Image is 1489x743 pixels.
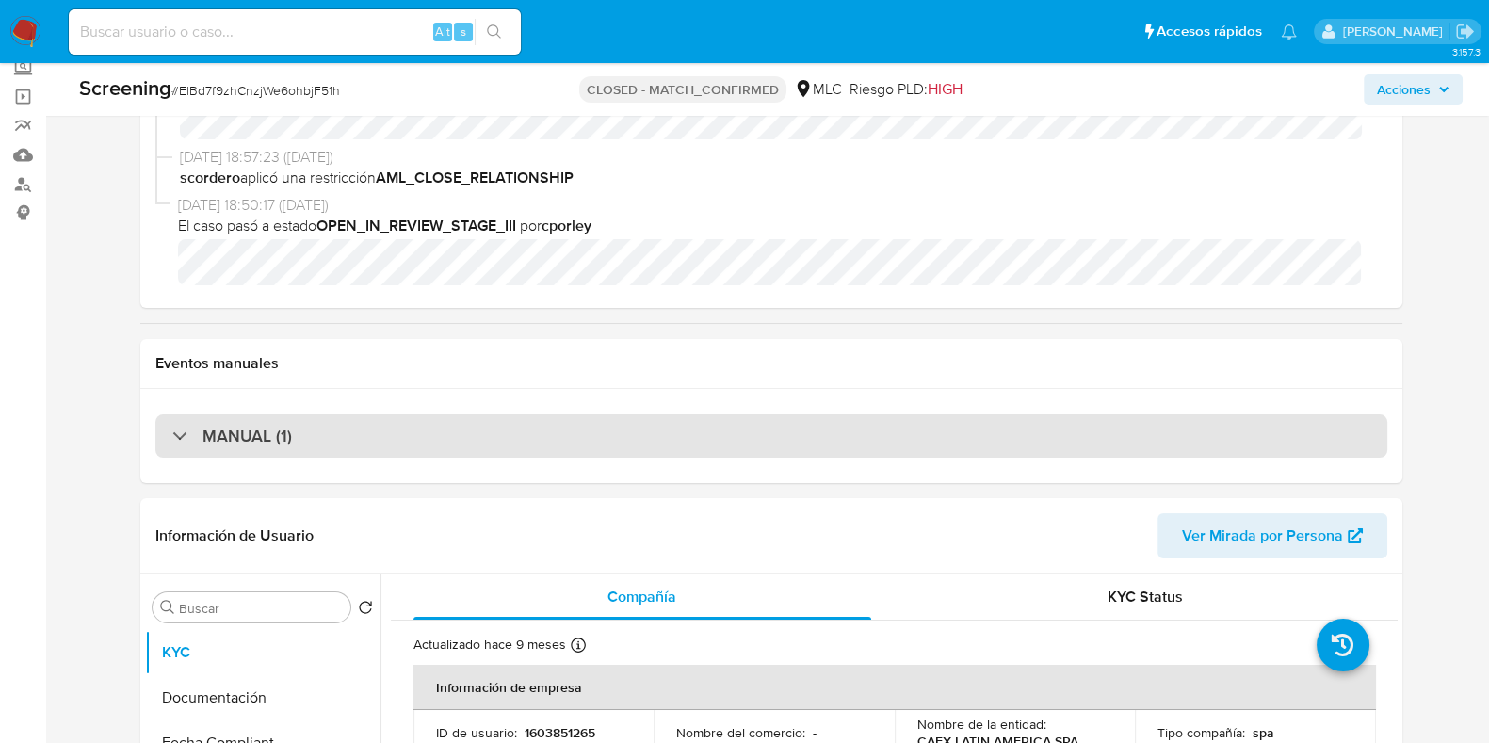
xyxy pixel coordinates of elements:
[917,716,1046,733] p: Nombre de la entidad :
[1451,44,1480,59] span: 3.157.3
[178,195,1380,216] span: [DATE] 18:50:17 ([DATE])
[155,414,1387,458] div: MANUAL (1)
[413,636,566,654] p: Actualizado hace 9 meses
[376,167,574,188] b: AML_CLOSE_RELATIONSHIP
[435,23,450,40] span: Alt
[179,600,343,617] input: Buscar
[1157,513,1387,558] button: Ver Mirada por Persona
[316,215,516,236] b: OPEN_IN_REVIEW_STAGE_III
[1364,74,1463,105] button: Acciones
[145,630,380,675] button: KYC
[180,147,1380,168] span: [DATE] 18:57:23 ([DATE])
[525,724,595,741] p: 1603851265
[171,81,340,100] span: # ElBd7f9zhCnzjWe6ohbjF51h
[813,724,817,741] p: -
[79,73,171,103] b: Screening
[436,724,517,741] p: ID de usuario :
[1455,22,1475,41] a: Salir
[155,526,314,545] h1: Información de Usuario
[850,79,963,100] span: Riesgo PLD:
[413,665,1376,710] th: Información de empresa
[542,215,591,236] b: cporley
[160,600,175,615] button: Buscar
[155,354,1387,373] h1: Eventos manuales
[676,724,805,741] p: Nombre del comercio :
[1157,22,1262,41] span: Accesos rápidos
[579,76,786,103] p: CLOSED - MATCH_CONFIRMED
[1281,24,1297,40] a: Notificaciones
[607,586,676,607] span: Compañía
[1253,724,1274,741] p: spa
[202,426,292,446] h3: MANUAL (1)
[1377,74,1431,105] span: Acciones
[1342,23,1449,40] p: camilafernanda.paredessaldano@mercadolibre.cl
[178,216,1380,236] span: El caso pasó a estado por
[794,79,842,100] div: MLC
[928,78,963,100] span: HIGH
[180,167,240,188] b: scordero
[475,19,513,45] button: search-icon
[1182,513,1343,558] span: Ver Mirada por Persona
[1157,724,1245,741] p: Tipo compañía :
[358,600,373,621] button: Volver al orden por defecto
[180,168,1380,188] span: aplicó una restricción
[461,23,466,40] span: s
[69,20,521,44] input: Buscar usuario o caso...
[1108,586,1183,607] span: KYC Status
[145,675,380,720] button: Documentación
